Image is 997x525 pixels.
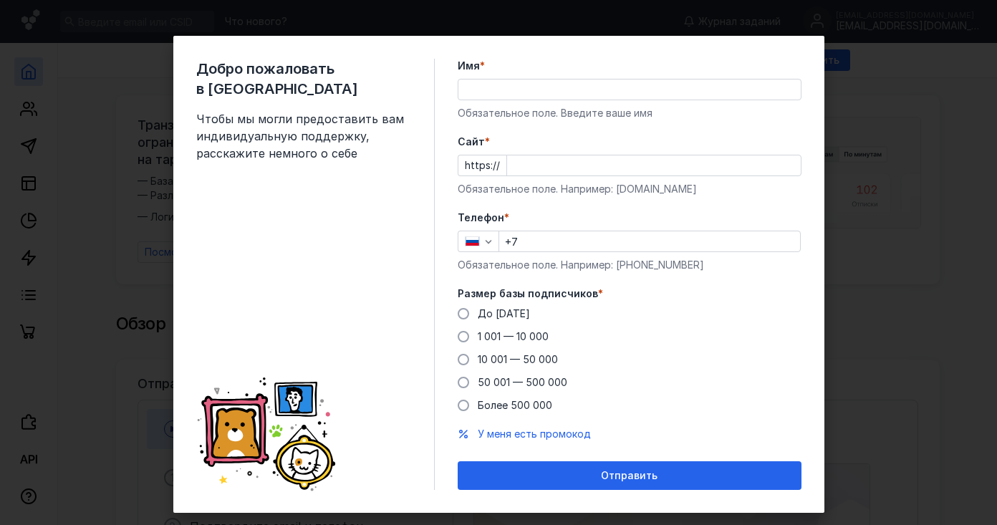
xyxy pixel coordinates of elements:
span: Cайт [458,135,485,149]
span: 50 001 — 500 000 [478,376,567,388]
span: 1 001 — 10 000 [478,330,549,342]
span: До [DATE] [478,307,530,319]
div: Обязательное поле. Например: [PHONE_NUMBER] [458,258,801,272]
span: 10 001 — 50 000 [478,353,558,365]
div: Обязательное поле. Введите ваше имя [458,106,801,120]
span: Отправить [601,470,658,482]
button: У меня есть промокод [478,427,591,441]
span: Размер базы подписчиков [458,286,598,301]
button: Отправить [458,461,801,490]
div: Обязательное поле. Например: [DOMAIN_NAME] [458,182,801,196]
span: Имя [458,59,480,73]
span: Более 500 000 [478,399,552,411]
span: Чтобы мы могли предоставить вам индивидуальную поддержку, расскажите немного о себе [196,110,411,162]
span: У меня есть промокод [478,428,591,440]
span: Телефон [458,211,504,225]
span: Добро пожаловать в [GEOGRAPHIC_DATA] [196,59,411,99]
